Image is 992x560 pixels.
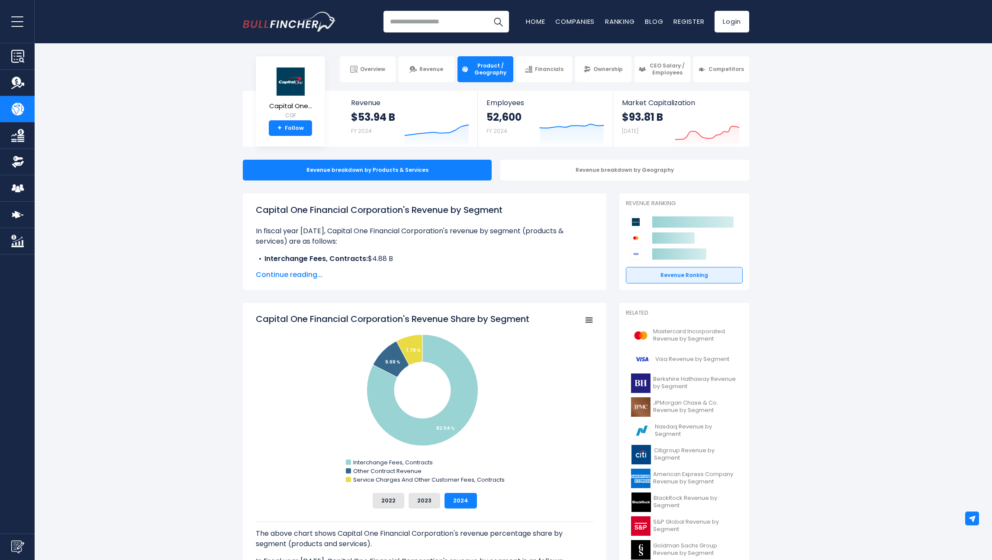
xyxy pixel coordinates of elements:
[605,17,634,26] a: Ranking
[653,328,738,343] span: Mastercard Incorporated Revenue by Segment
[626,419,743,443] a: Nasdaq Revenue by Segment
[516,56,572,82] a: Financials
[631,445,651,464] img: C logo
[436,425,455,431] tspan: 82.54 %
[626,490,743,514] a: BlackRock Revenue by Segment
[626,348,743,371] a: Visa Revenue by Segment
[626,200,743,207] p: Revenue Ranking
[353,467,422,475] text: Other Contract Revenue
[630,232,641,244] img: Mastercard Incorporated competitors logo
[631,516,651,536] img: SPGI logo
[631,350,653,369] img: V logo
[385,359,400,365] tspan: 9.69 %
[342,91,478,147] a: Revenue $53.94 B FY 2024
[631,373,651,393] img: BRK-B logo
[269,120,312,136] a: +Follow
[269,103,312,110] span: Capital One...
[11,155,24,168] img: Ownership
[648,62,686,76] span: CEO Salary / Employees
[256,226,593,247] p: In fiscal year [DATE], Capital One Financial Corporation's revenue by segment (products & service...
[613,91,748,147] a: Market Capitalization $93.81 B [DATE]
[631,326,651,345] img: MA logo
[631,540,651,560] img: GS logo
[243,12,336,32] img: Bullfincher logo
[653,471,738,486] span: American Express Company Revenue by Segment
[351,99,469,107] span: Revenue
[444,493,477,509] button: 2024
[653,376,738,390] span: Berkshire Hathaway Revenue by Segment
[486,127,507,135] small: FY 2024
[655,423,738,438] span: Nasdaq Revenue by Segment
[593,66,623,73] span: Ownership
[457,56,513,82] a: Product / Geography
[622,110,663,124] strong: $93.81 B
[256,270,593,280] span: Continue reading...
[269,112,312,119] small: COF
[351,110,395,124] strong: $53.94 B
[653,518,738,533] span: S&P Global Revenue by Segment
[478,91,612,147] a: Employees 52,600 FY 2024
[634,56,690,82] a: CEO Salary / Employees
[406,347,421,354] tspan: 7.78 %
[340,56,396,82] a: Overview
[626,309,743,317] p: Related
[631,492,651,512] img: BLK logo
[626,395,743,419] a: JPMorgan Chase & Co. Revenue by Segment
[486,99,604,107] span: Employees
[256,203,593,216] h1: Capital One Financial Corporation's Revenue by Segment
[626,267,743,283] a: Revenue Ranking
[264,254,368,264] b: Interchange Fees, Contracts:
[243,160,492,180] div: Revenue breakdown by Products & Services
[486,110,522,124] strong: 52,600
[655,356,729,363] span: Visa Revenue by Segment
[471,62,509,76] span: Product / Geography
[693,56,749,82] a: Competitors
[626,467,743,490] a: American Express Company Revenue by Segment
[243,12,336,32] a: Go to homepage
[256,313,529,325] tspan: Capital One Financial Corporation's Revenue Share by Segment
[654,495,738,509] span: BlackRock Revenue by Segment
[277,124,282,132] strong: +
[645,17,663,26] a: Blog
[360,66,385,73] span: Overview
[256,254,593,264] li: $4.88 B
[555,17,595,26] a: Companies
[630,248,641,260] img: Visa competitors logo
[373,493,404,509] button: 2022
[709,66,744,73] span: Competitors
[630,216,641,228] img: Capital One Financial Corporation competitors logo
[535,66,564,73] span: Financials
[626,371,743,395] a: Berkshire Hathaway Revenue by Segment
[631,469,651,488] img: AXP logo
[631,421,652,441] img: NDAQ logo
[256,313,593,486] svg: Capital One Financial Corporation's Revenue Share by Segment
[626,443,743,467] a: Citigroup Revenue by Segment
[631,397,651,417] img: JPM logo
[626,514,743,538] a: S&P Global Revenue by Segment
[622,99,740,107] span: Market Capitalization
[487,11,509,32] button: Search
[351,127,372,135] small: FY 2024
[353,476,505,484] text: Service Charges And Other Customer Fees, Contracts
[575,56,631,82] a: Ownership
[526,17,545,26] a: Home
[256,528,593,549] p: The above chart shows Capital One Financial Corporation's revenue percentage share by segment (pr...
[409,493,440,509] button: 2023
[353,458,433,467] text: Interchange Fees, Contracts
[419,66,443,73] span: Revenue
[626,324,743,348] a: Mastercard Incorporated Revenue by Segment
[654,447,738,462] span: Citigroup Revenue by Segment
[269,67,312,121] a: Capital One... COF
[653,399,738,414] span: JPMorgan Chase & Co. Revenue by Segment
[673,17,704,26] a: Register
[500,160,749,180] div: Revenue breakdown by Geography
[715,11,749,32] a: Login
[399,56,454,82] a: Revenue
[622,127,638,135] small: [DATE]
[653,542,738,557] span: Goldman Sachs Group Revenue by Segment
